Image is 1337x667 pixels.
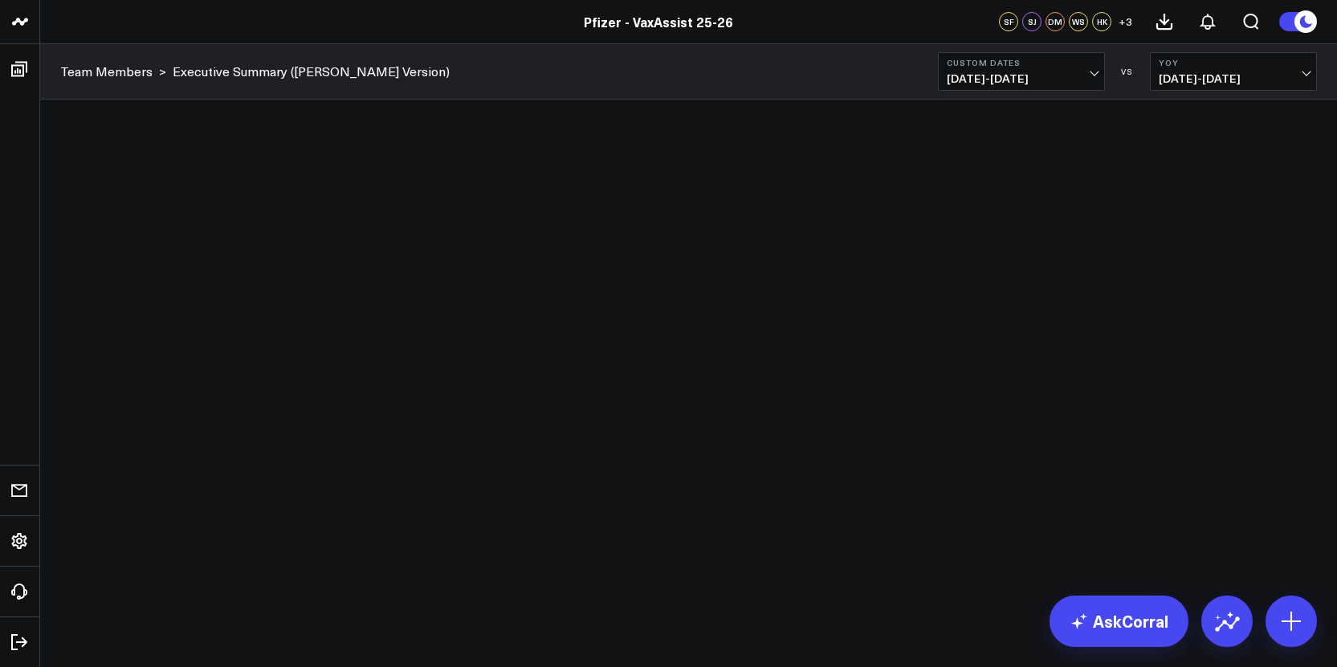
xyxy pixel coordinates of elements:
[1069,12,1088,31] div: WS
[999,12,1018,31] div: SF
[173,63,450,80] a: Executive Summary ([PERSON_NAME] Version)
[1046,12,1065,31] div: DM
[1092,12,1111,31] div: HK
[1113,67,1142,76] div: VS
[1159,72,1308,85] span: [DATE] - [DATE]
[1115,12,1135,31] button: +3
[1159,58,1308,67] b: YoY
[1050,596,1188,647] a: AskCorral
[947,72,1096,85] span: [DATE] - [DATE]
[1119,16,1132,27] span: + 3
[1150,52,1317,91] button: YoY[DATE]-[DATE]
[60,63,166,80] div: >
[584,13,733,31] a: Pfizer - VaxAssist 25-26
[938,52,1105,91] button: Custom Dates[DATE]-[DATE]
[60,63,153,80] a: Team Members
[947,58,1096,67] b: Custom Dates
[1022,12,1041,31] div: SJ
